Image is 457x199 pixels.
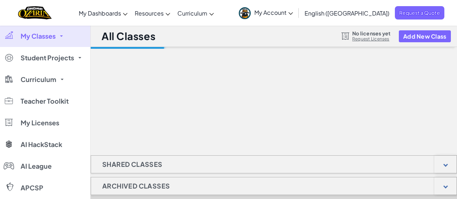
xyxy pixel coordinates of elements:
a: Resources [131,3,174,23]
span: No licenses yet [352,30,391,36]
span: Curriculum [21,76,56,83]
a: My Dashboards [75,3,131,23]
button: Add New Class [399,30,451,42]
span: Curriculum [177,9,207,17]
a: Curriculum [174,3,217,23]
a: Ozaria by CodeCombat logo [18,5,52,20]
span: My Classes [21,33,56,39]
h1: Archived Classes [91,177,181,195]
span: My Dashboards [79,9,121,17]
a: My Account [235,1,297,24]
span: English ([GEOGRAPHIC_DATA]) [305,9,389,17]
h1: Shared Classes [91,155,174,173]
span: Resources [135,9,164,17]
h1: All Classes [102,29,155,43]
span: Teacher Toolkit [21,98,69,104]
span: My Account [254,9,293,16]
span: Student Projects [21,55,74,61]
span: AI League [21,163,52,169]
a: English ([GEOGRAPHIC_DATA]) [301,3,393,23]
a: Request Licenses [352,36,391,42]
img: Home [18,5,52,20]
img: avatar [239,7,251,19]
a: Request a Quote [395,6,444,20]
span: AI HackStack [21,141,62,148]
span: My Licenses [21,120,59,126]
